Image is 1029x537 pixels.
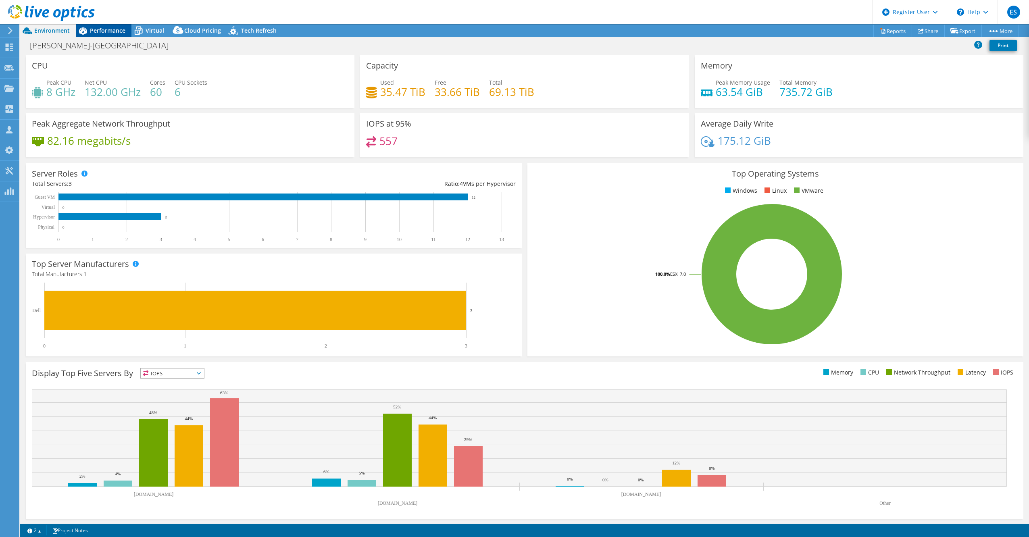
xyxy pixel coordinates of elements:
text: 8% [709,466,715,470]
text: 4% [115,471,121,476]
text: 5 [228,237,230,242]
span: 1 [83,270,87,278]
text: 13 [499,237,504,242]
span: Used [380,79,394,86]
span: Peak Memory Usage [716,79,770,86]
text: 3 [165,215,167,219]
text: 6 [262,237,264,242]
tspan: 100.0% [655,271,670,277]
text: Other [879,500,890,506]
h3: Top Server Manufacturers [32,260,129,268]
span: Cloud Pricing [184,27,221,34]
text: 0 [62,225,65,229]
span: 3 [69,180,72,187]
h3: Capacity [366,61,398,70]
text: 48% [149,410,157,415]
text: 12 [465,237,470,242]
span: Net CPU [85,79,107,86]
text: [DOMAIN_NAME] [134,491,174,497]
span: Total Memory [779,79,817,86]
text: 44% [185,416,193,421]
li: Network Throughput [884,368,950,377]
h4: Total Manufacturers: [32,270,516,279]
h3: Server Roles [32,169,78,178]
text: 8 [330,237,332,242]
text: 63% [220,390,228,395]
text: Dell [32,308,41,313]
text: 0 [62,206,65,210]
a: Export [944,25,982,37]
text: 6% [323,469,329,474]
h3: CPU [32,61,48,70]
span: ES [1007,6,1020,19]
li: Latency [956,368,986,377]
span: Cores [150,79,165,86]
text: 0% [638,477,644,482]
li: Windows [723,186,757,195]
span: Peak CPU [46,79,71,86]
h4: 60 [150,87,165,96]
text: 4 [194,237,196,242]
text: 3 [465,343,467,349]
h4: 33.66 TiB [435,87,480,96]
text: 52% [393,404,401,409]
h1: [PERSON_NAME]-[GEOGRAPHIC_DATA] [26,41,181,50]
h4: 63.54 GiB [716,87,770,96]
text: Physical [38,224,54,230]
li: VMware [792,186,823,195]
h3: Average Daily Write [701,119,773,128]
text: 44% [429,415,437,420]
span: IOPS [141,368,204,378]
text: 0% [602,477,608,482]
text: 10 [397,237,402,242]
text: Guest VM [35,194,55,200]
text: 29% [464,437,472,442]
text: 2% [79,474,85,479]
span: 4 [460,180,463,187]
tspan: ESXi 7.0 [670,271,686,277]
h4: 69.13 TiB [489,87,534,96]
div: Total Servers: [32,179,274,188]
text: 12% [672,460,680,465]
text: 7 [296,237,298,242]
span: Environment [34,27,70,34]
text: 3 [470,308,473,313]
li: IOPS [991,368,1013,377]
text: 9 [364,237,367,242]
text: 12 [472,196,475,200]
span: Free [435,79,446,86]
li: Memory [821,368,853,377]
h4: 35.47 TiB [380,87,425,96]
a: 2 [22,525,47,535]
text: 0 [43,343,46,349]
text: 3 [160,237,162,242]
div: Ratio: VMs per Hypervisor [274,179,516,188]
h3: Top Operating Systems [533,169,1017,178]
text: [DOMAIN_NAME] [378,500,418,506]
text: 11 [431,237,436,242]
text: Virtual [42,204,55,210]
text: 5% [359,470,365,475]
li: CPU [858,368,879,377]
text: 2 [325,343,327,349]
svg: \n [957,8,964,16]
h4: 6 [175,87,207,96]
span: Virtual [146,27,164,34]
h3: Peak Aggregate Network Throughput [32,119,170,128]
li: Linux [762,186,787,195]
a: Share [912,25,945,37]
h4: 8 GHz [46,87,75,96]
h4: 735.72 GiB [779,87,833,96]
h4: 175.12 GiB [718,136,771,145]
h3: IOPS at 95% [366,119,411,128]
span: Total [489,79,502,86]
h4: 132.00 GHz [85,87,141,96]
span: Tech Refresh [241,27,277,34]
text: 1 [184,343,186,349]
a: Reports [873,25,912,37]
text: Hypervisor [33,214,55,220]
text: 1 [92,237,94,242]
a: Print [989,40,1017,51]
a: More [981,25,1019,37]
text: 0 [57,237,60,242]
